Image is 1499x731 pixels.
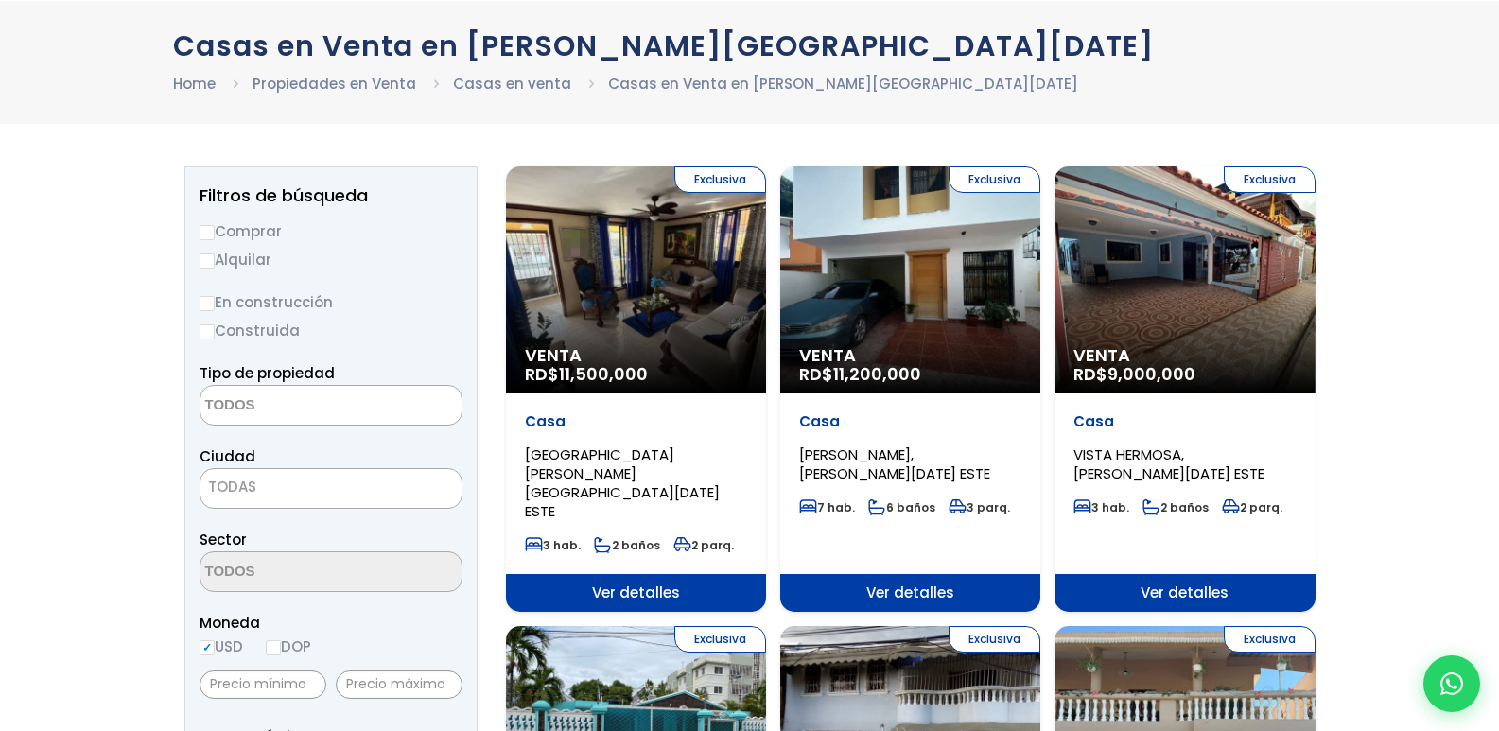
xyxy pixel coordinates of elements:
input: Alquilar [200,253,215,269]
span: TODAS [208,477,256,496]
span: 6 baños [868,499,935,515]
span: [PERSON_NAME], [PERSON_NAME][DATE] ESTE [799,444,990,483]
input: Precio mínimo [200,670,326,699]
span: Venta [1073,346,1296,365]
label: Construida [200,319,462,342]
span: Ver detalles [1055,574,1315,612]
input: Precio máximo [336,670,462,699]
a: Exclusiva Venta RD$11,200,000 Casa [PERSON_NAME], [PERSON_NAME][DATE] ESTE 7 hab. 6 baños 3 parq.... [780,166,1040,612]
span: Exclusiva [674,626,766,653]
input: Comprar [200,225,215,240]
label: DOP [266,635,311,658]
span: Ver detalles [506,574,766,612]
h2: Filtros de búsqueda [200,186,462,205]
span: Exclusiva [949,166,1040,193]
span: 2 parq. [673,537,734,553]
span: Sector [200,530,247,549]
label: En construcción [200,290,462,314]
textarea: Search [200,552,384,593]
span: Venta [799,346,1021,365]
input: En construcción [200,296,215,311]
span: 11,200,000 [833,362,921,386]
span: Ver detalles [780,574,1040,612]
p: Casa [1073,412,1296,431]
a: Exclusiva Venta RD$9,000,000 Casa VISTA HERMOSA, [PERSON_NAME][DATE] ESTE 3 hab. 2 baños 2 parq. ... [1055,166,1315,612]
span: 2 baños [1142,499,1209,515]
span: TODAS [200,474,462,500]
span: Exclusiva [1224,626,1316,653]
a: Home [173,74,216,94]
span: 3 hab. [1073,499,1129,515]
span: 3 parq. [949,499,1010,515]
p: Casa [525,412,747,431]
span: 2 baños [594,537,660,553]
span: Exclusiva [949,626,1040,653]
textarea: Search [200,386,384,426]
a: Exclusiva Venta RD$11,500,000 Casa [GEOGRAPHIC_DATA][PERSON_NAME][GEOGRAPHIC_DATA][DATE] ESTE 3 h... [506,166,766,612]
span: Ciudad [200,446,255,466]
li: Casas en Venta en [PERSON_NAME][GEOGRAPHIC_DATA][DATE] [608,72,1078,96]
input: Construida [200,324,215,339]
span: Venta [525,346,747,365]
span: 9,000,000 [1107,362,1195,386]
span: Tipo de propiedad [200,363,335,383]
span: 3 hab. [525,537,581,553]
span: 2 parq. [1222,499,1282,515]
input: USD [200,640,215,655]
span: RD$ [525,362,648,386]
span: VISTA HERMOSA, [PERSON_NAME][DATE] ESTE [1073,444,1264,483]
label: USD [200,635,243,658]
span: TODAS [200,468,462,509]
span: 11,500,000 [559,362,648,386]
span: 7 hab. [799,499,855,515]
span: Exclusiva [1224,166,1316,193]
input: DOP [266,640,281,655]
span: RD$ [799,362,921,386]
a: Casas en venta [453,74,571,94]
label: Comprar [200,219,462,243]
label: Alquilar [200,248,462,271]
a: Propiedades en Venta [253,74,416,94]
p: Casa [799,412,1021,431]
span: RD$ [1073,362,1195,386]
span: [GEOGRAPHIC_DATA][PERSON_NAME][GEOGRAPHIC_DATA][DATE] ESTE [525,444,720,521]
span: Moneda [200,611,462,635]
h1: Casas en Venta en [PERSON_NAME][GEOGRAPHIC_DATA][DATE] [173,29,1327,62]
span: Exclusiva [674,166,766,193]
